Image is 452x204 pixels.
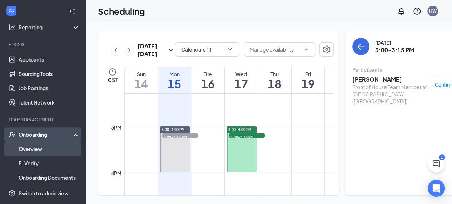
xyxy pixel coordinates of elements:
[429,8,437,14] div: HW
[225,78,258,90] h1: 17
[303,47,309,52] svg: ChevronDown
[19,142,80,156] a: Overview
[258,67,291,93] a: September 18, 2025
[319,42,334,57] button: Settings
[292,78,324,90] h1: 19
[375,46,414,54] h3: 3:00-3:15 PM
[138,42,167,58] h3: [DATE] - [DATE]
[108,68,117,76] svg: Clock
[428,180,445,197] div: Open Intercom Messenger
[162,127,185,132] span: 3:00-4:00 PM
[292,71,324,78] div: Fri
[258,71,291,78] div: Thu
[229,133,265,141] span: 3:00-3:15 PM
[432,160,441,168] svg: ChatActive
[125,67,158,93] a: September 14, 2025
[108,76,118,83] span: CST
[325,67,358,93] a: September 20, 2025
[319,42,334,58] a: Settings
[413,7,421,15] svg: QuestionInfo
[126,46,133,54] svg: ChevronRight
[19,67,80,81] a: Sourcing Tools
[352,38,369,55] button: back-button
[69,8,76,15] svg: Collapse
[322,45,331,54] svg: Settings
[357,42,365,51] svg: ArrowLeft
[225,67,258,93] a: September 17, 2025
[162,133,198,141] span: 3:00-3:15 PM
[125,45,133,55] button: ChevronRight
[225,71,258,78] div: Wed
[397,7,406,15] svg: Notifications
[9,190,16,197] svg: Settings
[191,78,224,90] h1: 16
[98,5,145,17] h1: Scheduling
[19,131,74,138] div: Onboarding
[250,45,300,53] input: Manage availability
[19,156,80,170] a: E-Verify
[19,190,69,197] div: Switch to admin view
[428,155,445,173] button: ChatActive
[158,78,191,90] h1: 15
[112,45,120,55] button: ChevronLeft
[19,81,80,95] a: Job Postings
[191,71,224,78] div: Tue
[439,154,445,160] div: 1
[19,95,80,110] a: Talent Network
[110,123,123,131] div: 3pm
[352,83,427,105] div: Front of House Team Member at [GEOGRAPHIC_DATA] ([GEOGRAPHIC_DATA])
[112,46,119,54] svg: ChevronLeft
[19,52,80,67] a: Applicants
[125,78,158,90] h1: 14
[352,76,427,83] h3: [PERSON_NAME]
[110,169,123,177] div: 4pm
[9,131,16,138] svg: UserCheck
[9,42,78,48] div: Hiring
[9,24,16,31] svg: Analysis
[167,46,175,54] svg: SmallChevronDown
[375,39,414,46] div: [DATE]
[8,7,15,14] svg: WorkstreamLogo
[9,117,78,123] div: Team Management
[125,71,158,78] div: Sun
[19,170,80,185] a: Onboarding Documents
[158,67,191,93] a: September 15, 2025
[158,71,191,78] div: Mon
[226,46,233,53] svg: ChevronDown
[325,78,358,90] h1: 20
[19,24,80,31] div: Reporting
[175,42,239,57] button: Calendars (1)ChevronDown
[292,67,324,93] a: September 19, 2025
[325,71,358,78] div: Sat
[258,78,291,90] h1: 18
[191,67,224,93] a: September 16, 2025
[228,127,252,132] span: 3:00-4:00 PM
